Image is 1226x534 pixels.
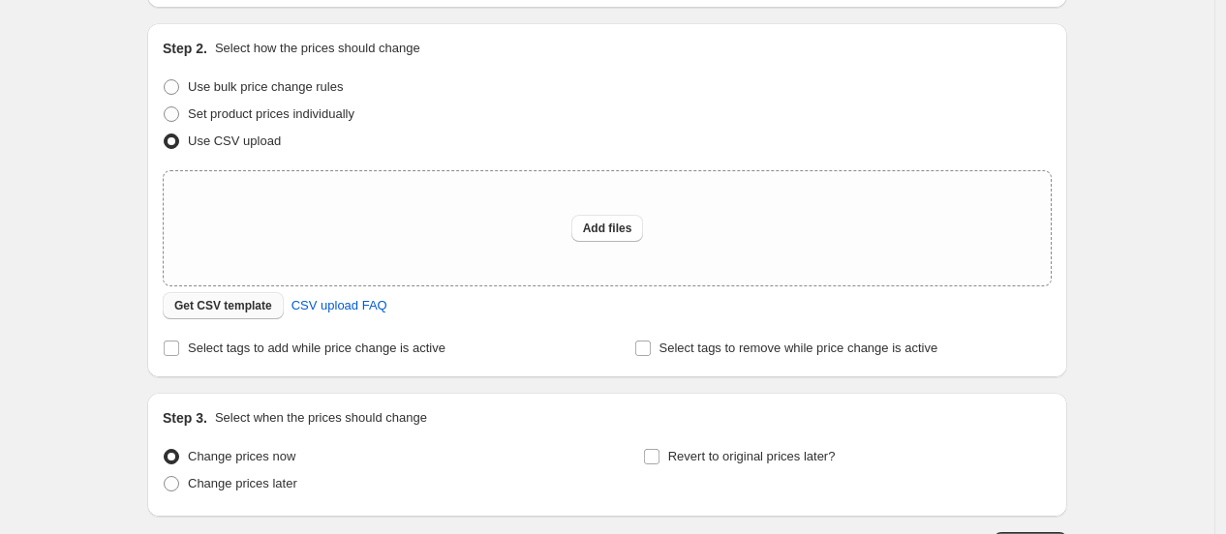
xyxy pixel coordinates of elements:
[215,408,427,428] p: Select when the prices should change
[583,221,632,236] span: Add files
[163,292,284,319] button: Get CSV template
[571,215,644,242] button: Add files
[163,39,207,58] h2: Step 2.
[188,106,354,121] span: Set product prices individually
[668,449,836,463] span: Revert to original prices later?
[280,290,399,321] a: CSV upload FAQ
[215,39,420,58] p: Select how the prices should change
[188,133,281,148] span: Use CSV upload
[188,79,343,94] span: Use bulk price change rules
[188,449,295,463] span: Change prices now
[659,341,938,355] span: Select tags to remove while price change is active
[163,408,207,428] h2: Step 3.
[188,476,297,490] span: Change prices later
[188,341,445,355] span: Select tags to add while price change is active
[174,298,272,313] span: Get CSV template
[291,296,387,315] span: CSV upload FAQ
